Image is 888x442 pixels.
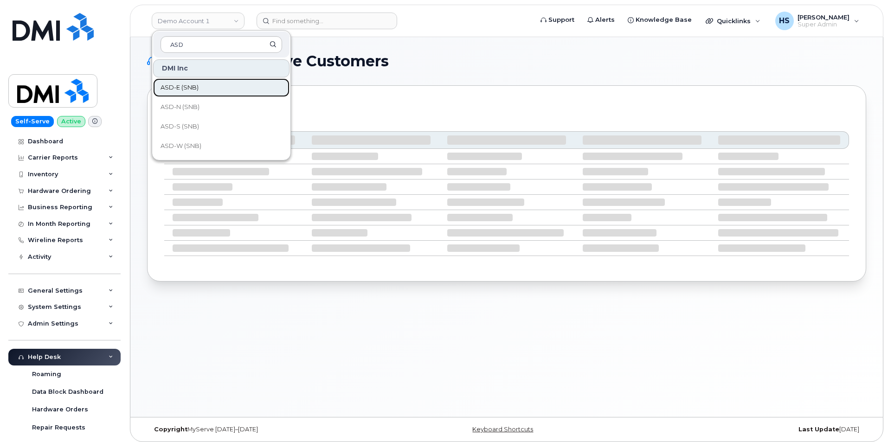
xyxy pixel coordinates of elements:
div: DMI Inc [153,59,290,77]
span: ASD-N (SNB) [161,102,199,112]
div: MyServe [DATE]–[DATE] [147,426,387,433]
input: Search [161,36,282,53]
span: ASD-E (SNB) [161,83,199,92]
a: ASD-S (SNB) [153,117,290,136]
span: ASD-W (SNB) [161,141,201,151]
a: ASD-N (SNB) [153,98,290,116]
a: Keyboard Shortcuts [472,426,533,433]
strong: Copyright [154,426,187,433]
strong: Last Update [798,426,839,433]
div: [DATE] [626,426,866,433]
a: ASD-W (SNB) [153,137,290,155]
a: ASD-E (SNB) [153,78,290,97]
span: ASD-S (SNB) [161,122,199,131]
